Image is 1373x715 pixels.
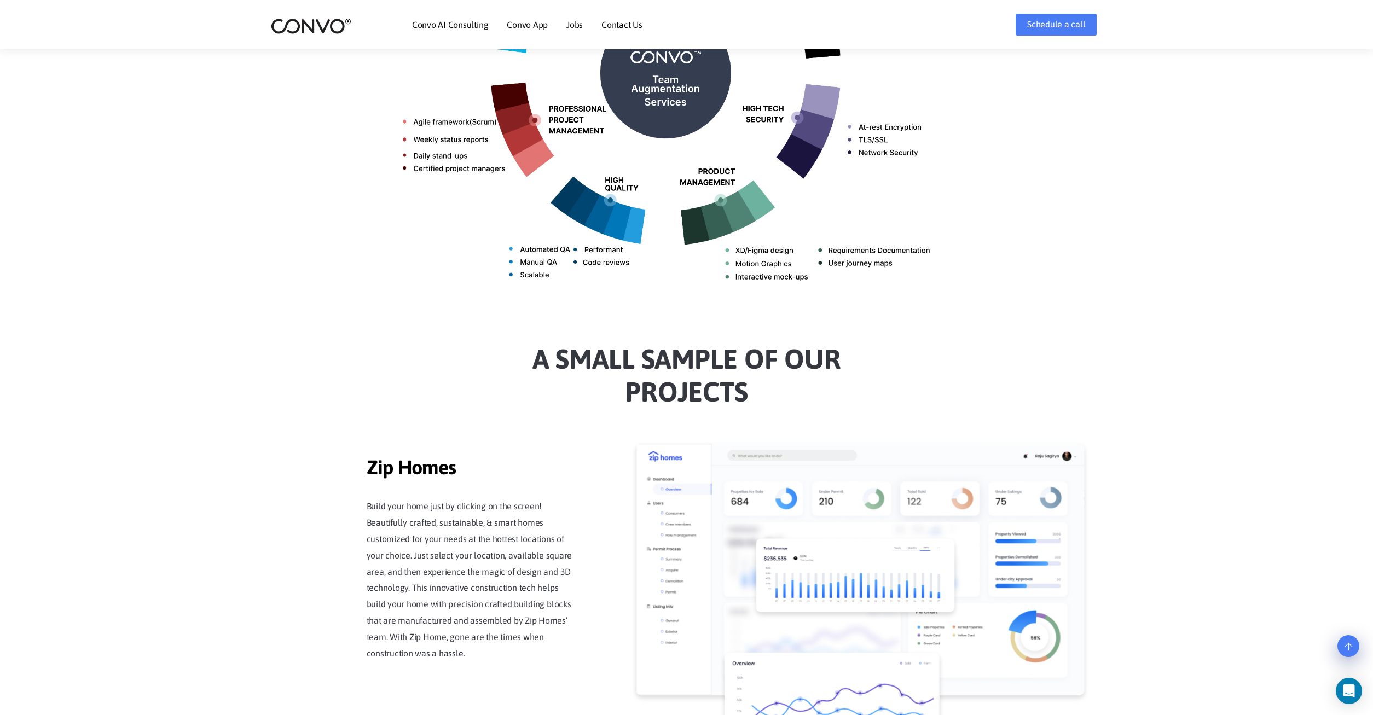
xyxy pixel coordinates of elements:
div: Open Intercom Messenger [1336,678,1362,704]
p: Build your home just by clicking on the screen! Beautifully crafted, sustainable, & smart homes c... [367,498,575,662]
a: Contact Us [601,20,642,29]
a: Schedule a call [1016,14,1097,36]
span: Zip Homes [367,456,575,482]
a: Convo App [507,20,548,29]
img: logo_2.png [271,18,351,34]
h2: a Small sample of our projects [383,342,990,416]
a: Convo AI Consulting [412,20,488,29]
a: Jobs [566,20,583,29]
